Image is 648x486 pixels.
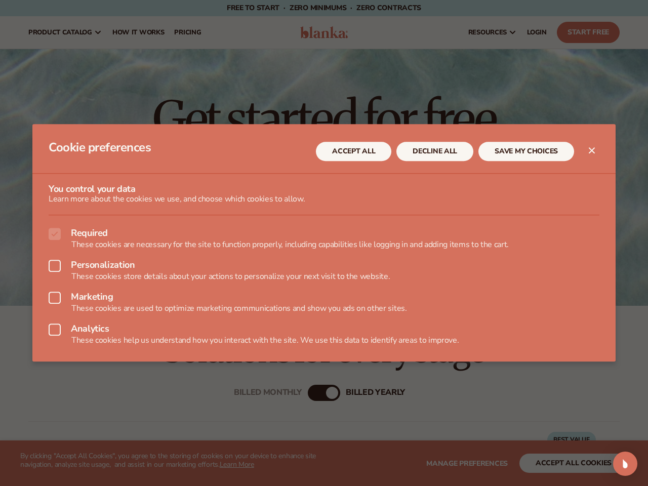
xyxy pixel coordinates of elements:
[49,240,599,250] p: These cookies are necessary for the site to function properly, including capabilities like loggin...
[49,260,599,272] label: Personalization
[49,272,599,281] p: These cookies store details about your actions to personalize your next visit to the website.
[396,142,473,161] button: DECLINE ALL
[49,292,599,304] label: Marketing
[586,144,598,156] button: Close dialog
[316,142,391,161] button: ACCEPT ALL
[49,324,599,336] label: Analytics
[49,228,599,240] label: Required
[613,452,637,476] div: Open Intercom Messenger
[49,336,599,346] p: These cookies help us understand how you interact with the site. We use this data to identify are...
[478,142,574,161] button: SAVE MY CHOICES
[49,195,599,205] p: Learn more about the cookies we use, and choose which cookies to allow.
[49,184,599,195] h3: You control your data
[49,140,316,163] h2: Cookie preferences
[49,304,599,313] p: These cookies are used to optimize marketing communications and show you ads on other sites.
